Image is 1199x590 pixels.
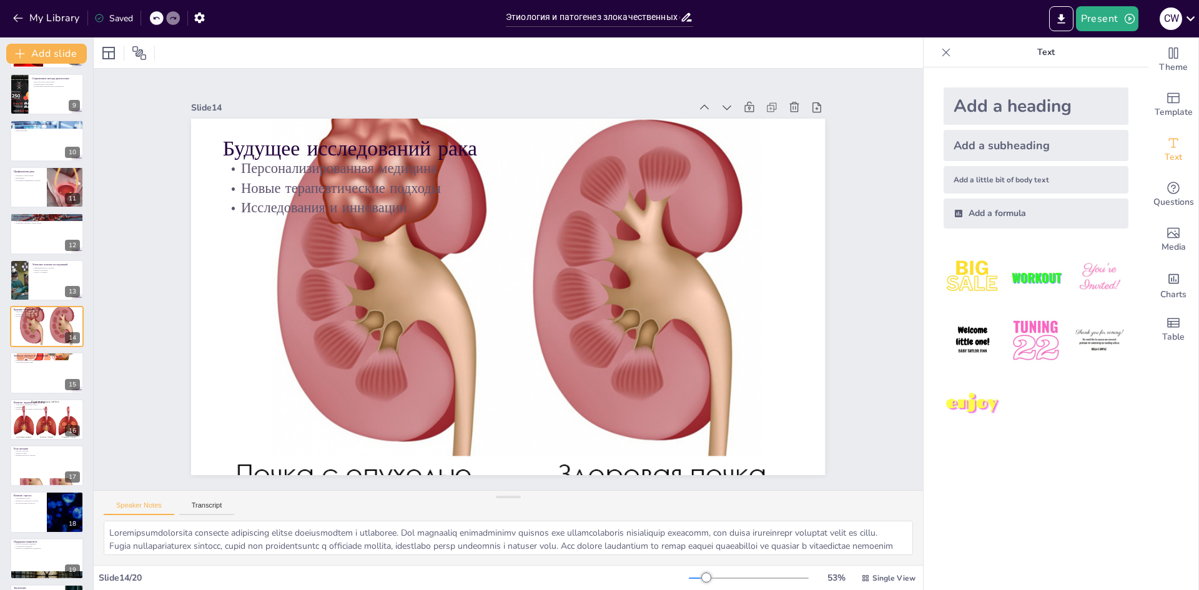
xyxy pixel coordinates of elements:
[1148,262,1198,307] div: Add charts and graphs
[14,218,80,220] p: Программы просвещения
[10,491,84,533] div: 18
[10,445,84,486] div: 17
[14,177,43,179] p: Вакцинация
[179,501,235,515] button: Transcript
[1007,248,1065,307] img: 2.jpeg
[1049,6,1073,31] button: Export to PowerPoint
[65,518,80,529] div: 18
[94,12,133,24] div: Saved
[944,130,1128,161] div: Add a subheading
[956,37,1136,67] p: Text
[6,44,87,64] button: Add slide
[14,222,80,225] p: Поддержка здорового образа жизни
[14,493,43,497] p: Влияние стресса
[14,308,80,312] p: Будущее исследований рака
[944,312,1002,370] img: 4.jpeg
[32,77,80,81] p: Современные методы диагностики
[14,215,80,219] p: Роль общественного здоровья
[14,175,43,177] p: Изменение образа жизни
[231,169,801,248] p: Исследования и инновации
[14,170,43,174] p: Профилактика рака
[99,572,689,584] div: Slide 14 / 20
[10,74,84,115] div: https://cdn.sendsteps.com/images/logo/sendsteps_logo_white.pnghttps://cdn.sendsteps.com/images/lo...
[14,447,80,451] p: Роль питания
[65,425,80,436] div: 16
[237,105,807,194] p: Будущее исследований рака
[1155,106,1193,119] span: Template
[1148,217,1198,262] div: Add images, graphics, shapes or video
[1148,82,1198,127] div: Add ready made slides
[1160,7,1182,30] div: C W
[14,313,80,315] p: Новые терапевтические подходы
[1159,61,1188,74] span: Theme
[132,46,147,61] span: Position
[10,167,84,208] div: https://cdn.sendsteps.com/images/logo/sendsteps_logo_white.pnghttps://cdn.sendsteps.com/images/lo...
[14,548,80,550] p: Важность медицинской поддержки
[1162,240,1186,254] span: Media
[14,497,43,499] p: Хронический стресс
[14,586,62,590] p: Заключение
[1148,37,1198,82] div: Change the overall theme
[14,220,80,222] p: Доступ к медицинским услугам
[944,166,1128,194] div: Add a little bit of body text
[944,199,1128,229] div: Add a formula
[14,450,80,452] p: Здоровое питание
[69,100,80,111] div: 9
[1153,195,1194,209] span: Questions
[944,375,1002,433] img: 7.jpeg
[14,179,43,182] p: Регулярные медицинские осмотры
[14,310,80,313] p: Персонализированная медицина
[1162,330,1185,344] span: Table
[14,125,80,127] p: Хирургическое вмешательство
[65,240,80,251] div: 12
[14,545,80,548] p: Социальная поддержка
[14,129,80,132] p: Иммунотерапия
[65,564,80,576] div: 19
[14,499,43,502] p: Влияние на иммунную систему
[10,306,84,347] div: https://cdn.sendsteps.com/images/logo/sendsteps_logo_white.pnghttps://cdn.sendsteps.com/images/lo...
[65,471,80,483] div: 17
[944,87,1128,125] div: Add a heading
[32,269,80,272] p: Защита участников
[14,122,80,125] p: Лечение злокачественных опухолей
[65,193,80,204] div: 11
[32,262,80,266] p: Этические аспекты исследований
[14,359,80,361] p: Разработка новых методов лечения
[32,271,80,273] p: Доступ к лечению
[65,379,80,390] div: 15
[1160,6,1182,31] button: C W
[14,408,80,410] p: Профилактика и охрана окружающей [DATE]
[14,354,80,358] p: Значение научных исследований
[14,357,80,360] p: Понимание механизмов рака
[14,501,43,504] p: Воспалительные процессы
[14,455,80,457] p: Влияние диеты на здоровье
[872,573,915,583] span: Single View
[10,538,84,579] div: 19
[14,315,80,318] p: Исследования и инновации
[10,399,84,440] div: 16
[104,501,174,515] button: Speaker Notes
[1007,312,1065,370] img: 5.jpeg
[99,43,119,63] div: Layout
[1076,6,1138,31] button: Present
[14,361,80,364] p: Улучшение диагностики
[10,120,84,161] div: https://cdn.sendsteps.com/images/logo/sendsteps_logo_white.pnghttps://cdn.sendsteps.com/images/lo...
[10,260,84,301] div: https://cdn.sendsteps.com/images/logo/sendsteps_logo_white.pnghttps://cdn.sendsteps.com/images/lo...
[32,81,80,83] p: МРТ как метод диагностики
[14,127,80,129] p: Химиотерапия
[10,213,84,254] div: https://cdn.sendsteps.com/images/logo/sendsteps_logo_white.pnghttps://cdn.sendsteps.com/images/lo...
[233,149,802,229] p: Новые терапевтические подходы
[32,83,80,86] p: Компьютерная томография
[14,452,80,455] p: Защита от рака
[32,86,80,88] p: Молекулярно-генетические исследования
[65,332,80,343] div: 14
[1165,150,1182,164] span: Text
[1070,312,1128,370] img: 6.jpeg
[1148,127,1198,172] div: Add text boxes
[821,572,851,584] div: 53 %
[14,540,80,544] p: Поддержка пациентов
[944,248,1002,307] img: 1.jpeg
[235,129,805,209] p: Персонализированная медицина
[1148,307,1198,352] div: Add a table
[104,521,913,555] textarea: Loremipsumdolorsita consecte adipiscing elitse doeiusmodtem i utlaboree. Dol magnaaliq enimadmini...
